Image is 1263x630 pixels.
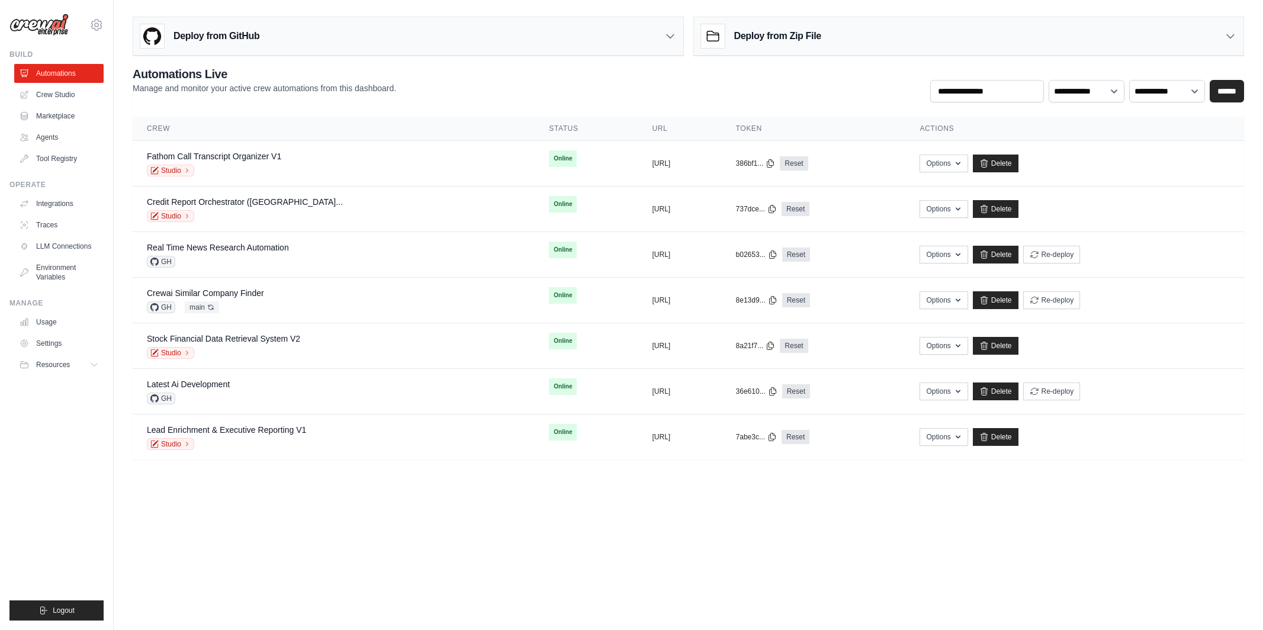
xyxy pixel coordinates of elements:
a: LLM Connections [14,237,104,256]
div: Build [9,50,104,59]
h3: Deploy from GitHub [173,29,259,43]
a: Lead Enrichment & Executive Reporting V1 [147,425,306,435]
a: Reset [782,247,810,262]
button: b02653... [736,250,777,259]
th: Actions [905,117,1244,141]
a: Agents [14,128,104,147]
a: Settings [14,334,104,353]
img: Logo [9,14,69,36]
button: 386bf1... [736,159,776,168]
a: Reset [782,202,809,216]
button: Options [920,155,968,172]
img: GitHub Logo [140,24,164,48]
div: Manage [9,298,104,308]
a: Environment Variables [14,258,104,287]
button: Options [920,291,968,309]
a: Reset [782,430,809,444]
th: URL [638,117,722,141]
button: Options [920,246,968,263]
button: Options [920,382,968,400]
span: Online [549,196,577,213]
span: Online [549,242,577,258]
a: Studio [147,438,194,450]
button: Re-deploy [1023,382,1081,400]
span: GH [147,393,175,404]
a: Stock Financial Data Retrieval System V2 [147,334,300,343]
th: Status [535,117,638,141]
a: Delete [973,246,1018,263]
button: Logout [9,600,104,621]
p: Manage and monitor your active crew automations from this dashboard. [133,82,396,94]
button: Options [920,428,968,446]
a: Automations [14,64,104,83]
button: Re-deploy [1023,291,1081,309]
a: Delete [973,291,1018,309]
a: Crewai Similar Company Finder [147,288,264,298]
span: Online [549,333,577,349]
a: Reset [780,339,808,353]
a: Latest Ai Development [147,380,230,389]
span: Online [549,150,577,167]
a: Tool Registry [14,149,104,168]
button: 7abe3c... [736,432,777,442]
span: Resources [36,360,70,369]
div: Operate [9,180,104,189]
a: Delete [973,155,1018,172]
button: Options [920,200,968,218]
th: Crew [133,117,535,141]
h2: Automations Live [133,66,396,82]
button: Re-deploy [1023,246,1081,263]
th: Token [722,117,906,141]
a: Integrations [14,194,104,213]
a: Crew Studio [14,85,104,104]
button: 737dce... [736,204,777,214]
a: Usage [14,313,104,332]
button: 8e13d9... [736,295,777,305]
h3: Deploy from Zip File [734,29,821,43]
a: Reset [780,156,808,171]
button: 8a21f7... [736,341,776,351]
button: 36e610... [736,387,777,396]
span: GH [147,301,175,313]
button: Resources [14,355,104,374]
span: Online [549,378,577,395]
a: Delete [973,428,1018,446]
iframe: Chat Widget [1204,573,1263,630]
a: Studio [147,210,194,222]
a: Reset [782,293,810,307]
a: Delete [973,382,1018,400]
button: Options [920,337,968,355]
a: Studio [147,347,194,359]
a: Delete [973,337,1018,355]
span: main [185,301,219,313]
span: Logout [53,606,75,615]
span: GH [147,256,175,268]
a: Reset [782,384,810,398]
a: Marketplace [14,107,104,126]
span: Online [549,287,577,304]
a: Fathom Call Transcript Organizer V1 [147,152,281,161]
a: Studio [147,165,194,176]
span: Online [549,424,577,441]
a: Delete [973,200,1018,218]
a: Traces [14,216,104,234]
a: Real Time News Research Automation [147,243,289,252]
a: Credit Report Orchestrator ([GEOGRAPHIC_DATA]... [147,197,343,207]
